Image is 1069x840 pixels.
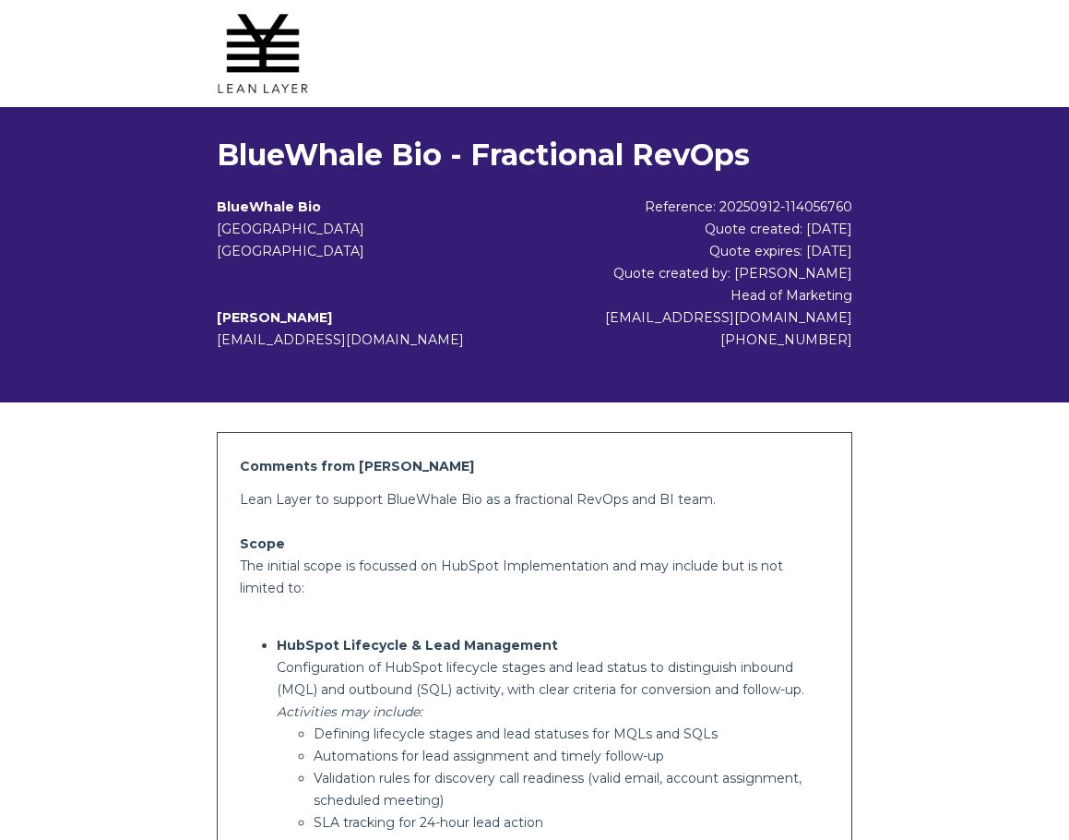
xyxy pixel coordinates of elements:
[240,535,285,552] strong: Scope
[217,198,321,215] b: BlueWhale Bio
[566,240,852,262] div: Quote expires: [DATE]
[314,723,829,745] p: Defining lifecycle stages and lead statuses for MQLs and SQLs
[217,309,332,326] b: [PERSON_NAME]
[217,331,464,348] span: [EMAIL_ADDRESS][DOMAIN_NAME]
[277,656,829,701] p: Configuration of HubSpot lifecycle stages and lead status to distinguish inbound (MQL) and outbou...
[217,218,566,262] address: [GEOGRAPHIC_DATA] [GEOGRAPHIC_DATA]
[277,637,558,654] strong: HubSpot Lifecycle & Lead Management
[566,218,852,240] div: Quote created: [DATE]
[217,7,309,100] img: Lean Layer
[240,488,829,510] p: Lean Layer to support BlueWhale Bio as a fractional RevOps and BI team.
[240,455,829,477] h2: Comments from [PERSON_NAME]
[314,811,829,834] p: SLA tracking for 24-hour lead action
[217,137,852,174] h1: BlueWhale Bio - Fractional RevOps
[605,265,852,348] span: Quote created by: [PERSON_NAME] Head of Marketing [EMAIL_ADDRESS][DOMAIN_NAME] [PHONE_NUMBER]
[277,703,422,720] em: Activities may include:
[314,767,829,811] p: Validation rules for discovery call readiness (valid email, account assignment, scheduled meeting)
[240,555,829,599] p: The initial scope is focussed on HubSpot Implementation and may include but is not limited to:
[566,196,852,218] div: Reference: 20250912-114056760
[314,745,829,767] p: Automations for lead assignment and timely follow-up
